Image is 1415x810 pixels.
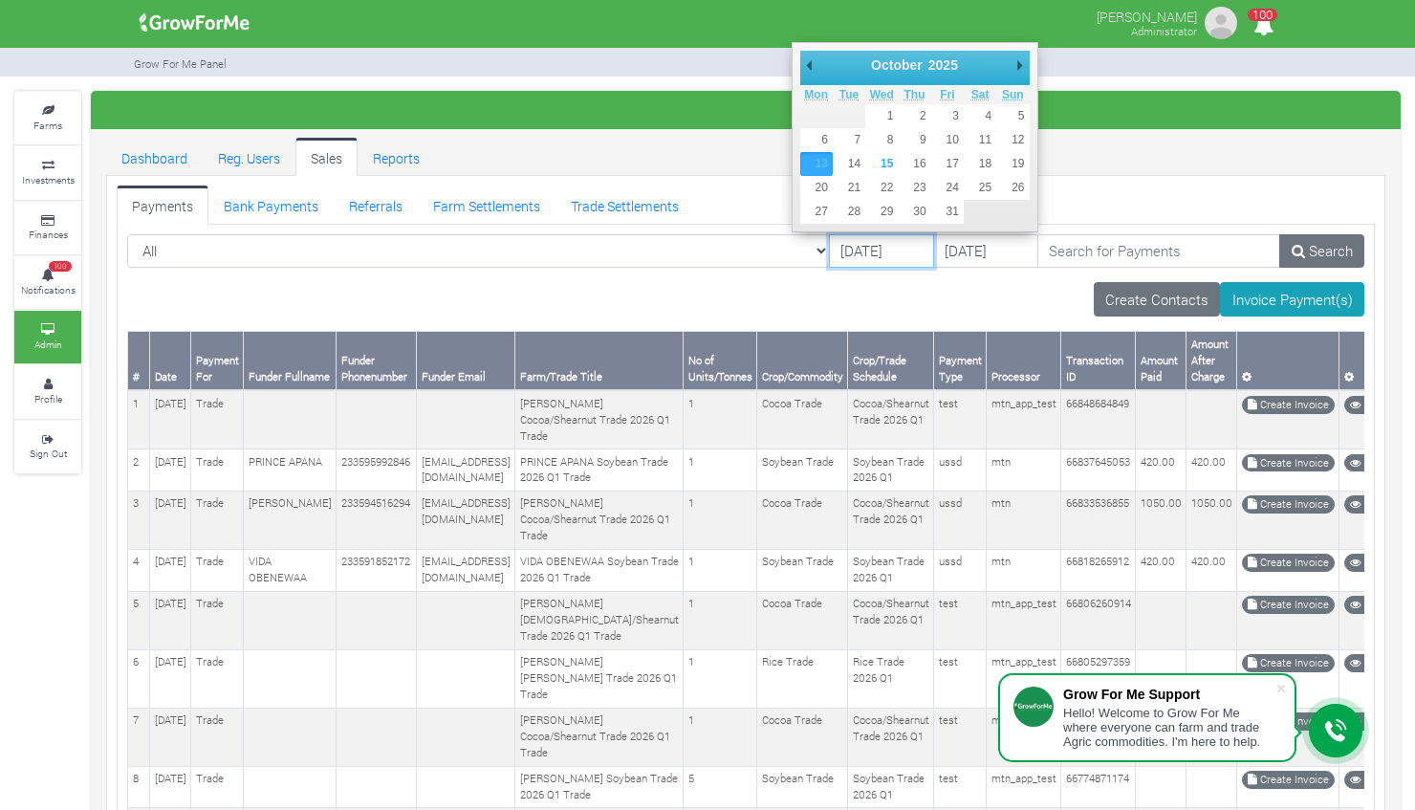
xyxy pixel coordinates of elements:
td: 66818265912 [1061,549,1136,591]
td: [DATE] [150,549,191,591]
small: Admin [34,338,62,351]
th: # [128,332,150,390]
td: Cocoa Trade [757,390,848,449]
button: 11 [964,128,996,152]
td: Soybean Trade 2026 Q1 [848,766,934,808]
abbr: Tuesday [839,88,859,101]
th: Funder Email [417,332,515,390]
a: Trade Settlements [555,186,694,224]
div: October [868,51,925,79]
td: 8 [128,766,150,808]
a: Funder [1344,554,1403,572]
td: test [934,708,987,766]
td: Trade [191,591,244,649]
td: 1 [684,708,757,766]
a: Invoice Payment(s) [1220,282,1364,317]
input: DD/MM/YYYY [933,234,1038,269]
button: 2 [898,104,930,128]
th: Date [150,332,191,390]
td: Trade [191,491,244,549]
a: Sales [295,138,358,176]
td: test [934,591,987,649]
a: Funder [1344,596,1403,614]
td: Soybean Trade [757,549,848,591]
td: Trade [191,649,244,708]
td: 1 [684,549,757,591]
td: mtn_app_test [987,766,1061,808]
small: Farms [33,119,62,132]
td: mtn [987,449,1061,492]
td: 66848684849 [1061,390,1136,449]
td: 6 [128,649,150,708]
td: mtn_app_test [987,591,1061,649]
th: Processor [987,332,1061,390]
p: [PERSON_NAME] [1097,4,1197,27]
button: 16 [898,152,930,176]
td: 2 [128,449,150,492]
td: [PERSON_NAME][DEMOGRAPHIC_DATA]/Shearnut Trade 2026 Q1 Trade [515,591,684,649]
button: 7 [833,128,865,152]
abbr: Saturday [971,88,990,101]
a: 100 [1245,18,1282,36]
a: Funder [1344,654,1403,672]
td: 1050.00 [1136,491,1186,549]
td: test [934,649,987,708]
button: 9 [898,128,930,152]
td: ussd [934,449,987,492]
small: Sign Out [30,447,67,460]
td: [PERSON_NAME] Soybean Trade 2026 Q1 Trade [515,766,684,808]
abbr: Sunday [1002,88,1024,101]
td: 420.00 [1186,549,1237,591]
abbr: Wednesday [870,88,894,101]
th: Funder Phonenumber [337,332,417,390]
button: 17 [931,152,964,176]
a: Create Invoice [1242,596,1335,614]
th: Crop/Commodity [757,332,848,390]
td: 1 [684,449,757,492]
td: 3 [128,491,150,549]
small: Profile [34,392,62,405]
td: Soybean Trade 2026 Q1 [848,549,934,591]
td: [PERSON_NAME] Cocoa/Shearnut Trade 2026 Q1 Trade [515,708,684,766]
td: test [934,390,987,449]
td: 5 [684,766,757,808]
a: Funder [1344,396,1403,414]
td: Cocoa/Shearnut Trade 2026 Q1 [848,591,934,649]
img: growforme image [1202,4,1240,42]
td: [DATE] [150,708,191,766]
td: mtn_app_test [987,708,1061,766]
div: Grow For Me Support [1063,687,1275,702]
a: Farms [14,92,81,144]
button: 5 [996,104,1029,128]
td: ussd [934,491,987,549]
a: Create Invoice [1242,771,1335,789]
td: Soybean Trade [757,766,848,808]
td: 66806260914 [1061,591,1136,649]
button: 21 [833,176,865,200]
a: Profile [14,365,81,418]
a: Funder [1344,495,1403,514]
td: 1 [128,390,150,449]
button: 30 [898,200,930,224]
td: Cocoa/Shearnut Trade 2026 Q1 [848,390,934,449]
button: 31 [931,200,964,224]
td: 7 [128,708,150,766]
td: [DATE] [150,766,191,808]
a: Referrals [334,186,418,224]
td: Rice Trade 2026 Q1 [848,649,934,708]
a: Reg. Users [203,138,295,176]
td: Cocoa/Shearnut Trade 2026 Q1 [848,708,934,766]
small: Investments [22,173,75,186]
td: ussd [934,549,987,591]
a: Create Invoice [1242,454,1335,472]
abbr: Monday [804,88,828,101]
td: VIDA OBENEWAA [244,549,337,591]
td: 233591852172 [337,549,417,591]
td: [PERSON_NAME] [244,491,337,549]
input: DD/MM/YYYY [829,234,934,269]
th: Farm/Trade Title [515,332,684,390]
img: growforme image [133,4,256,42]
td: mtn_app_test [987,649,1061,708]
td: [DATE] [150,449,191,492]
a: Bank Payments [208,186,334,224]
